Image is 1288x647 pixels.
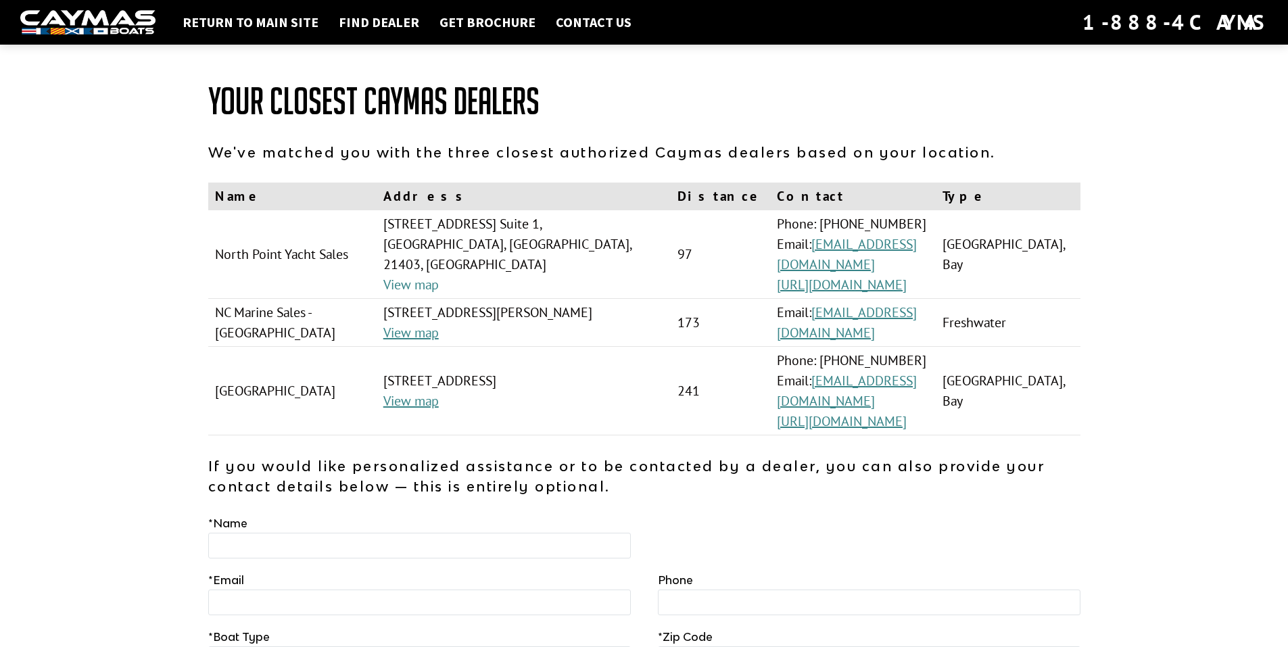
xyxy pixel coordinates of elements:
[777,372,917,410] a: [EMAIL_ADDRESS][DOMAIN_NAME]
[208,629,270,645] label: Boat Type
[777,276,907,293] a: [URL][DOMAIN_NAME]
[383,392,439,410] a: View map
[383,276,439,293] a: View map
[332,14,426,31] a: Find Dealer
[208,81,1080,122] h1: Your Closest Caymas Dealers
[777,412,907,430] a: [URL][DOMAIN_NAME]
[658,572,693,588] label: Phone
[208,299,377,347] td: NC Marine Sales - [GEOGRAPHIC_DATA]
[671,210,770,299] td: 97
[377,210,671,299] td: [STREET_ADDRESS] Suite 1, [GEOGRAPHIC_DATA], [GEOGRAPHIC_DATA], 21403, [GEOGRAPHIC_DATA]
[671,347,770,435] td: 241
[208,347,377,435] td: [GEOGRAPHIC_DATA]
[377,183,671,210] th: Address
[377,347,671,435] td: [STREET_ADDRESS]
[20,10,156,35] img: white-logo-c9c8dbefe5ff5ceceb0f0178aa75bf4bb51f6bca0971e226c86eb53dfe498488.png
[208,210,377,299] td: North Point Yacht Sales
[208,515,247,531] label: Name
[936,210,1080,299] td: [GEOGRAPHIC_DATA], Bay
[770,183,936,210] th: Contact
[208,183,377,210] th: Name
[208,572,244,588] label: Email
[770,299,936,347] td: Email:
[770,347,936,435] td: Phone: [PHONE_NUMBER] Email:
[208,142,1080,162] p: We've matched you with the three closest authorized Caymas dealers based on your location.
[777,304,917,341] a: [EMAIL_ADDRESS][DOMAIN_NAME]
[671,183,770,210] th: Distance
[176,14,325,31] a: Return to main site
[383,324,439,341] a: View map
[777,235,917,273] a: [EMAIL_ADDRESS][DOMAIN_NAME]
[770,210,936,299] td: Phone: [PHONE_NUMBER] Email:
[936,347,1080,435] td: [GEOGRAPHIC_DATA], Bay
[671,299,770,347] td: 173
[658,629,713,645] label: Zip Code
[936,183,1080,210] th: Type
[936,299,1080,347] td: Freshwater
[1082,7,1268,37] div: 1-888-4CAYMAS
[208,456,1080,496] p: If you would like personalized assistance or to be contacted by a dealer, you can also provide yo...
[377,299,671,347] td: [STREET_ADDRESS][PERSON_NAME]
[549,14,638,31] a: Contact Us
[433,14,542,31] a: Get Brochure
